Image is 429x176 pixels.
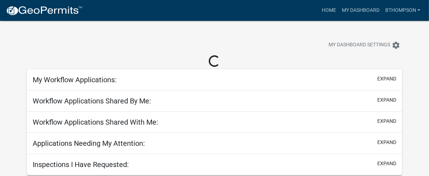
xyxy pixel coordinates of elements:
h5: My Workflow Applications: [33,75,117,84]
button: expand [377,139,396,146]
button: expand [377,160,396,167]
button: expand [377,117,396,125]
h5: Applications Needing My Attention: [33,139,145,148]
a: My Dashboard [339,4,382,17]
h5: Workflow Applications Shared By Me: [33,97,151,105]
h5: Inspections I Have Requested: [33,160,129,169]
a: bthompson [382,4,423,17]
button: My Dashboard Settingssettings [323,38,406,52]
button: expand [377,96,396,104]
span: My Dashboard Settings [329,41,390,50]
a: Home [319,4,339,17]
button: expand [377,75,396,83]
i: settings [392,41,400,50]
h5: Workflow Applications Shared With Me: [33,118,158,126]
